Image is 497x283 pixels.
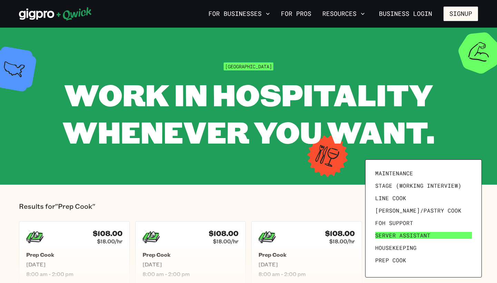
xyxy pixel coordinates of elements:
[375,182,461,189] span: Stage (working interview)
[375,257,406,264] span: Prep Cook
[375,207,461,214] span: [PERSON_NAME]/Pastry Cook
[375,269,410,276] span: Dishwasher
[375,195,406,202] span: Line Cook
[375,219,413,226] span: FOH Support
[372,167,475,270] ul: Filter by position
[375,170,413,177] span: Maintenance
[375,232,430,239] span: Server Assistant
[375,244,417,251] span: Housekeeping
